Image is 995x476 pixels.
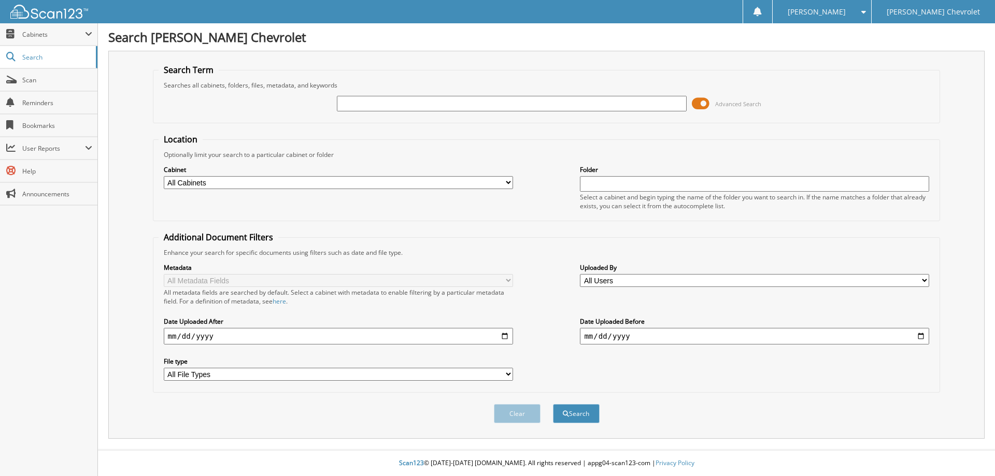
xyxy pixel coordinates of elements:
[98,451,995,476] div: © [DATE]-[DATE] [DOMAIN_NAME]. All rights reserved | appg04-scan123-com |
[553,404,600,423] button: Search
[159,134,203,145] legend: Location
[159,232,278,243] legend: Additional Document Filters
[22,190,92,198] span: Announcements
[580,263,929,272] label: Uploaded By
[164,328,513,344] input: start
[788,9,846,15] span: [PERSON_NAME]
[22,30,85,39] span: Cabinets
[273,297,286,306] a: here
[943,426,995,476] iframe: Chat Widget
[580,328,929,344] input: end
[164,288,513,306] div: All metadata fields are searched by default. Select a cabinet with metadata to enable filtering b...
[656,458,694,467] a: Privacy Policy
[164,263,513,272] label: Metadata
[399,458,424,467] span: Scan123
[580,317,929,326] label: Date Uploaded Before
[22,98,92,107] span: Reminders
[22,53,91,62] span: Search
[108,28,985,46] h1: Search [PERSON_NAME] Chevrolet
[164,317,513,326] label: Date Uploaded After
[715,100,761,108] span: Advanced Search
[580,165,929,174] label: Folder
[22,167,92,176] span: Help
[494,404,541,423] button: Clear
[159,81,935,90] div: Searches all cabinets, folders, files, metadata, and keywords
[159,64,219,76] legend: Search Term
[164,357,513,366] label: File type
[887,9,980,15] span: [PERSON_NAME] Chevrolet
[159,150,935,159] div: Optionally limit your search to a particular cabinet or folder
[22,121,92,130] span: Bookmarks
[22,144,85,153] span: User Reports
[164,165,513,174] label: Cabinet
[10,5,88,19] img: scan123-logo-white.svg
[159,248,935,257] div: Enhance your search for specific documents using filters such as date and file type.
[580,193,929,210] div: Select a cabinet and begin typing the name of the folder you want to search in. If the name match...
[22,76,92,84] span: Scan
